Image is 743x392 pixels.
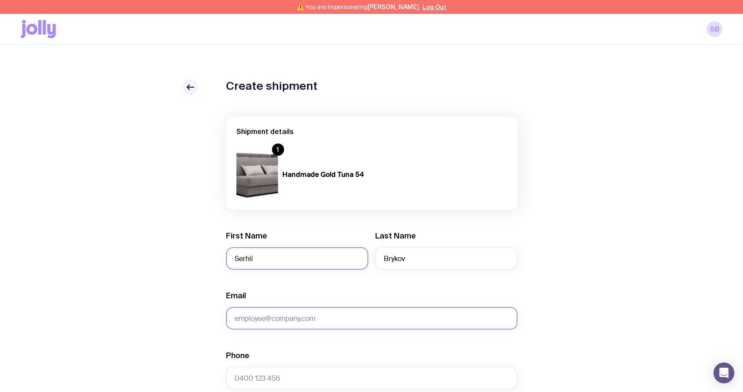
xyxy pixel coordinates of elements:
input: First Name [226,247,368,270]
span: ⚠️ You are impersonating [297,3,419,10]
input: employee@company.com [226,307,517,330]
label: First Name [226,231,267,241]
span: [PERSON_NAME] [367,3,419,10]
label: Phone [226,350,249,361]
label: Email [226,291,246,301]
input: Last Name [375,247,517,270]
div: Open Intercom Messenger [714,363,734,383]
label: Last Name [375,231,416,241]
input: 0400 123 456 [226,367,517,389]
button: Log Out [422,3,446,10]
h2: Shipment details [236,127,507,136]
a: sb [707,21,722,37]
h4: Handmade Gold Tuna 54 [282,170,367,179]
h1: Create shipment [226,79,317,92]
div: 1 [272,144,284,156]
